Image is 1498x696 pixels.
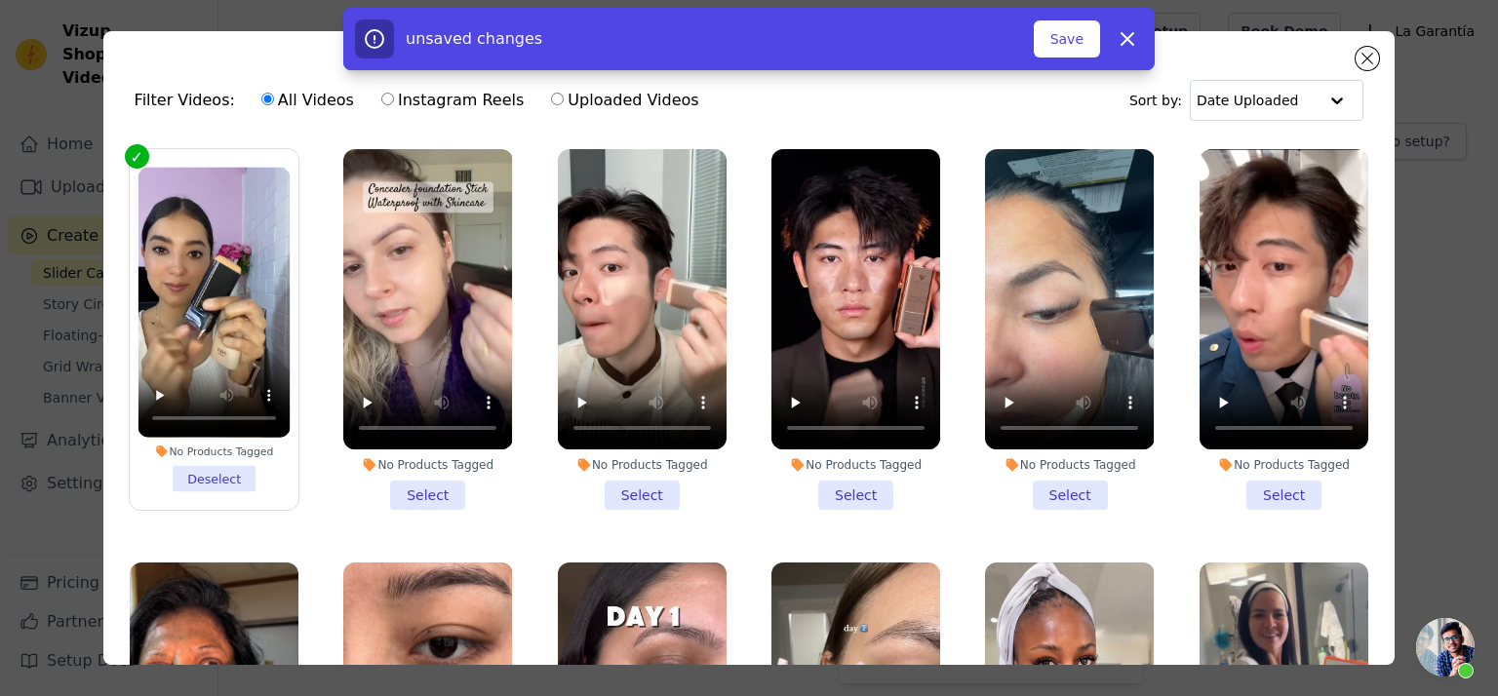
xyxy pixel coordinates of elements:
[985,457,1154,473] div: No Products Tagged
[380,88,525,113] label: Instagram Reels
[771,457,940,473] div: No Products Tagged
[1416,618,1475,677] div: Chat abierto
[550,88,699,113] label: Uploaded Videos
[260,88,355,113] label: All Videos
[1200,457,1368,473] div: No Products Tagged
[558,457,727,473] div: No Products Tagged
[343,457,512,473] div: No Products Tagged
[135,78,710,123] div: Filter Videos:
[138,445,290,458] div: No Products Tagged
[1129,80,1364,121] div: Sort by:
[406,29,542,48] span: unsaved changes
[1034,20,1100,58] button: Save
